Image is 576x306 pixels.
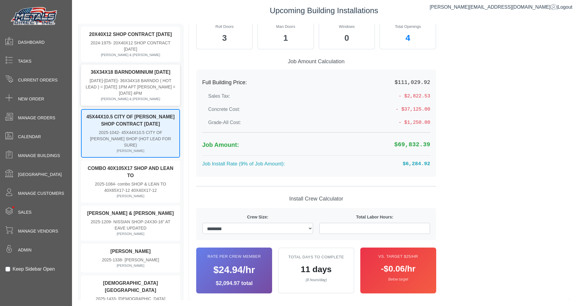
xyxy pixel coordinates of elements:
div: [PERSON_NAME] & [PERSON_NAME] [85,52,176,58]
span: Manage Customers [18,190,64,197]
div: 3 [201,32,248,44]
span: Logout [558,4,572,10]
div: Below target [366,277,430,282]
div: 2024-1975 [85,40,176,52]
div: $24.94/hr [202,263,266,277]
label: Full Building Price: [202,79,247,87]
label: Sales Tax: [208,93,230,100]
h3: Upcoming Building Installations [78,6,570,15]
span: - 20X40X12 SHOP CONTRACT [DATE] [111,40,170,52]
span: - NISSIAN SHOP-24X30-16" AT EAVE UPDATED [111,219,170,230]
span: New Order [18,96,44,102]
span: Manage Buildings [18,153,60,159]
div: Total Days to Complete [285,254,347,260]
div: 11 days [285,263,347,276]
img: Metals Direct Inc Logo [9,5,60,28]
div: -$0.06/hr [366,263,430,275]
h5: Job Amount Calculation [196,58,436,65]
span: - combo SHOP & LEAN TO 40X65X17-12 40X40X17-12 [104,182,166,193]
div: [PERSON_NAME] & [PERSON_NAME] [85,97,176,102]
div: $2,094.97 total [202,279,266,287]
strong: Job Amount: [202,141,239,148]
span: [GEOGRAPHIC_DATA] [18,171,62,178]
div: | [430,4,572,11]
div: Rate per Crew Member [202,254,266,260]
span: • [6,198,21,217]
div: 2025-1338 [85,257,176,263]
span: - $37,125.00 [394,106,430,113]
span: Current Orders [18,77,58,83]
label: Job Install Rate (9% of Job Amount): [202,160,285,168]
strong: [DEMOGRAPHIC_DATA][GEOGRAPHIC_DATA] [103,281,158,293]
strong: 45X44X10.5 CITY OF [PERSON_NAME] SHOP CONTRACT [DATE] [86,114,175,126]
span: Manage Orders [18,115,55,121]
span: Admin [18,247,31,253]
div: [PERSON_NAME] [85,231,176,236]
div: 2025-1209 [85,219,176,231]
div: Roll Doors [201,24,248,30]
strong: COMBO 40X105X17 SHOP AND LEAN TO [88,166,173,178]
label: Concrete Cost: [208,106,240,113]
span: Manage Vendors [18,228,58,234]
span: - 36X34X18 BARNDO ( HOT LEAD ) = [DATE] 1PM APT [PERSON_NAME] = [DATE] 4PM [85,78,175,96]
div: [PERSON_NAME] [85,263,176,268]
span: $111,029.92 [394,79,430,87]
span: - [PERSON_NAME] [122,257,159,262]
span: Tasks [18,58,31,64]
div: [PERSON_NAME] [85,194,176,199]
div: 4 [385,32,431,44]
label: Grade-All Cost: [208,119,241,126]
div: [PERSON_NAME] [85,148,176,153]
span: - $2,822.53 [394,93,430,100]
div: Windows [324,24,370,30]
label: Total Labor Hours: [319,214,430,220]
div: Total Openings [385,24,431,30]
strong: $69,832.39 [394,141,430,148]
div: 2025-1084 [85,181,176,194]
div: 2025-1042 [85,129,176,148]
strong: [PERSON_NAME] & [PERSON_NAME] [87,211,174,216]
div: Man Doors [262,24,309,30]
span: $6,284.92 [394,160,430,168]
span: - 45X44X10.5 CITY OF [PERSON_NAME] SHOP (HOT LEAD FOR SURE) [90,130,171,147]
h5: Install Crew Calculator [196,196,436,202]
div: [DATE]-[DATE] [85,78,176,97]
strong: 36X34X18 BARNDOMINIUM [DATE] [91,70,170,75]
div: (8 hours/day) [285,277,347,283]
div: vs. Target $25/hr [366,254,430,260]
span: - $1,250.00 [394,119,430,126]
strong: 20X40X12 SHOP CONTRACT [DATE] [89,32,172,37]
label: Keep Sidebar Open [13,266,55,273]
strong: [PERSON_NAME] [110,249,151,254]
span: Sales [18,209,31,215]
div: 1 [262,32,309,44]
div: 0 [324,32,370,44]
span: Dashboard [18,39,45,46]
a: [PERSON_NAME][EMAIL_ADDRESS][DOMAIN_NAME] [430,4,556,10]
label: Crew Size: [202,214,313,220]
span: Calendar [18,134,41,140]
